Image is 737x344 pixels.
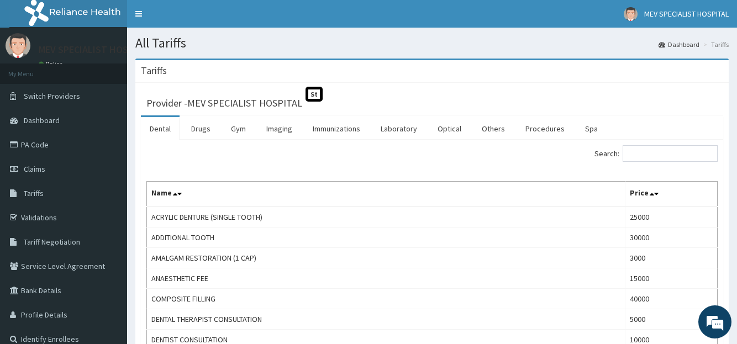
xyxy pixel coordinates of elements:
[624,7,638,21] img: User Image
[594,145,718,162] label: Search:
[644,9,729,19] span: MEV SPECIALIST HOSPITAL
[6,33,30,58] img: User Image
[24,91,80,101] span: Switch Providers
[147,309,625,330] td: DENTAL THERAPIST CONSULTATION
[141,66,167,76] h3: Tariffs
[304,117,369,140] a: Immunizations
[701,40,729,49] li: Tariffs
[625,182,717,207] th: Price
[222,117,255,140] a: Gym
[306,87,323,102] span: St
[141,117,180,140] a: Dental
[576,117,607,140] a: Spa
[517,117,573,140] a: Procedures
[147,227,625,248] td: ADDITIONAL TOOTH
[625,207,717,227] td: 25000
[24,237,80,247] span: Tariff Negotiation
[135,36,729,50] h1: All Tariffs
[146,98,302,108] h3: Provider - MEV SPECIALIST HOSPITAL
[147,207,625,227] td: ACRYLIC DENTURE (SINGLE TOOTH)
[429,117,470,140] a: Optical
[625,268,717,289] td: 15000
[24,188,44,198] span: Tariffs
[372,117,426,140] a: Laboratory
[39,60,65,68] a: Online
[147,248,625,268] td: AMALGAM RESTORATION (1 CAP)
[24,164,45,174] span: Claims
[147,182,625,207] th: Name
[623,145,718,162] input: Search:
[24,115,60,125] span: Dashboard
[625,227,717,248] td: 30000
[147,289,625,309] td: COMPOSITE FILLING
[473,117,514,140] a: Others
[39,45,152,55] p: MEV SPECIALIST HOSPITAL
[625,309,717,330] td: 5000
[625,289,717,309] td: 40000
[147,268,625,289] td: ANAESTHETIC FEE
[257,117,301,140] a: Imaging
[182,117,219,140] a: Drugs
[625,248,717,268] td: 3000
[659,40,699,49] a: Dashboard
